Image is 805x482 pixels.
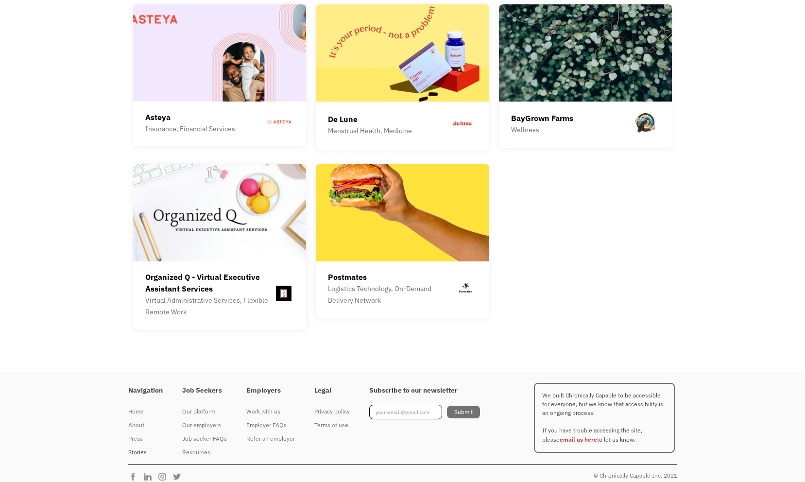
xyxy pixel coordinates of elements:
a: PostmatesLogistics Technology, On-Demand Delivery Network [316,164,489,318]
a: Work with us [246,405,295,418]
a: Resources [182,446,227,459]
div: Job seeker FAQs [182,433,227,445]
a: Press [128,432,163,446]
div: Logistics Technology, On-Demand Delivery Network [328,283,454,306]
input: your-email@email.com [369,405,442,419]
form: Footer Newsletter [369,405,480,419]
a: Stories [128,446,163,459]
img: Chronically Capable Facebook Page [128,472,143,482]
div: Resources [182,447,227,458]
div: Privacy policy [314,406,350,417]
a: About [128,418,163,432]
a: Job seeker FAQs [182,432,227,446]
div: Our platform [182,406,227,417]
h4: Legal [314,386,350,395]
div: Insurance, Financial Services [145,123,235,135]
a: Employer FAQs [246,418,295,432]
a: Our employers [182,418,227,432]
div: Asteya [145,111,235,123]
div: Work with us [246,406,295,417]
div: Press [128,433,163,445]
a: De LuneMenstrual Health, Medicine [316,4,489,150]
div: Organized Q - Virtual Executive Assistant Services [145,271,274,294]
div: Postmates [328,271,454,283]
div: Wellness [511,124,573,136]
a: Privacy policy [314,405,350,418]
img: Chronically Capable Instagram Page [157,472,172,482]
input: Submit [447,406,480,418]
h4: Job Seekers [182,386,227,395]
h4: Employers [246,386,295,395]
div: Refer an employer [246,433,295,445]
a: Our platform [182,405,227,418]
div: De Lune [328,113,412,125]
div: BayGrown Farms [511,112,573,124]
a: Home [128,405,163,418]
a: Terms of use [314,418,350,432]
div: Virtual Administrative Services, Flexible Remote Work [145,294,274,318]
div: Menstrual Health, Medicine [328,125,412,137]
p: We built Chronically Capable to be accessible for everyone, but we know that accessibility is an ... [534,383,675,453]
a: Refer an employer [246,432,295,446]
div: © Chronically Capable Inc. 2021 [594,470,677,482]
a: AsteyaInsurance, Financial Services [133,4,307,146]
img: Chronically Capable Twitter Page [172,472,187,482]
a: BayGrown FarmsWellness [499,4,672,147]
div: Employer FAQs [246,419,295,431]
div: Stories [128,447,163,458]
div: Home [128,406,163,417]
img: Chronically Capable Linkedin Page [143,472,157,482]
h4: Subscribe to our newsletter [369,386,480,395]
div: Terms of use [314,419,350,431]
h4: Navigation [128,386,163,395]
div: Our employers [182,419,227,431]
a: email us here [560,436,597,443]
a: Organized Q - Virtual Executive Assistant ServicesVirtual Administrative Services, Flexible Remot... [133,164,307,329]
div: About [128,419,163,431]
